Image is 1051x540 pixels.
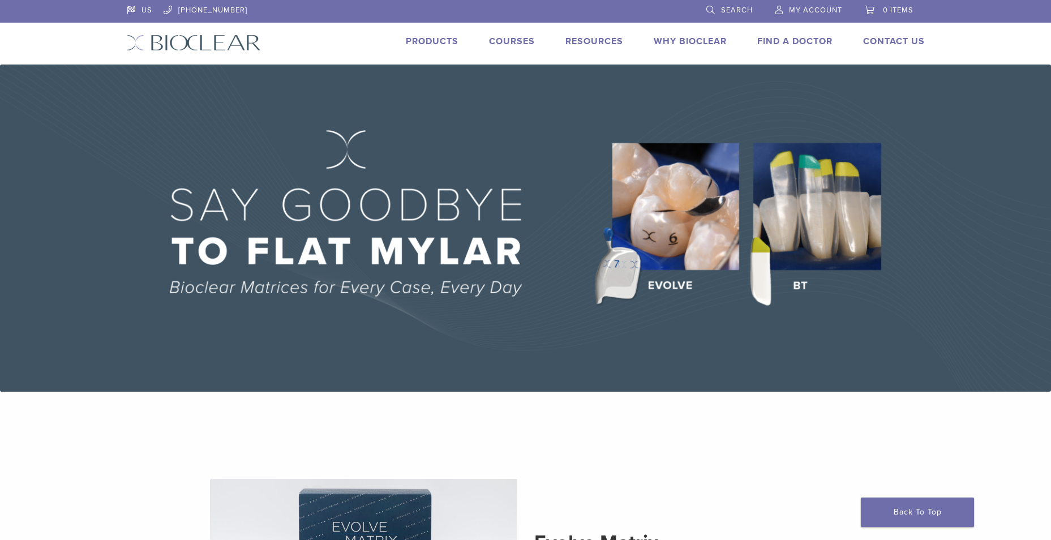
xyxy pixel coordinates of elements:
[489,36,535,47] a: Courses
[721,6,753,15] span: Search
[789,6,842,15] span: My Account
[565,36,623,47] a: Resources
[406,36,458,47] a: Products
[883,6,913,15] span: 0 items
[861,498,974,527] a: Back To Top
[863,36,925,47] a: Contact Us
[127,35,261,51] img: Bioclear
[654,36,727,47] a: Why Bioclear
[757,36,833,47] a: Find A Doctor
